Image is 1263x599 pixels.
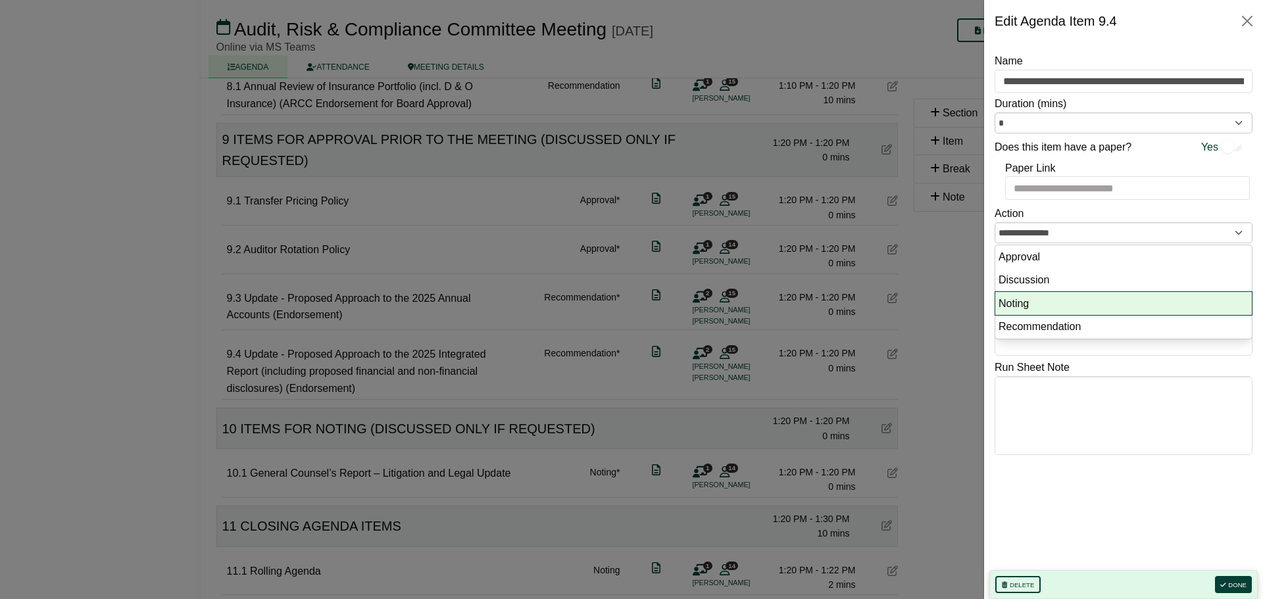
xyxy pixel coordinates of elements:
[995,315,1252,339] li: Recommendation
[1201,139,1218,156] span: Yes
[995,139,1131,156] label: Does this item have a paper?
[995,11,1117,32] div: Edit Agenda Item 9.4
[995,359,1070,376] label: Run Sheet Note
[995,268,1252,292] li: Discussion
[995,576,1041,593] button: Delete
[995,292,1252,316] li: Noting
[1215,576,1252,593] button: Done
[995,205,1024,222] label: Action
[995,245,1252,269] li: Approval
[995,95,1066,112] label: Duration (mins)
[1005,160,1056,177] label: Paper Link
[995,53,1023,70] label: Name
[1237,11,1258,32] button: Close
